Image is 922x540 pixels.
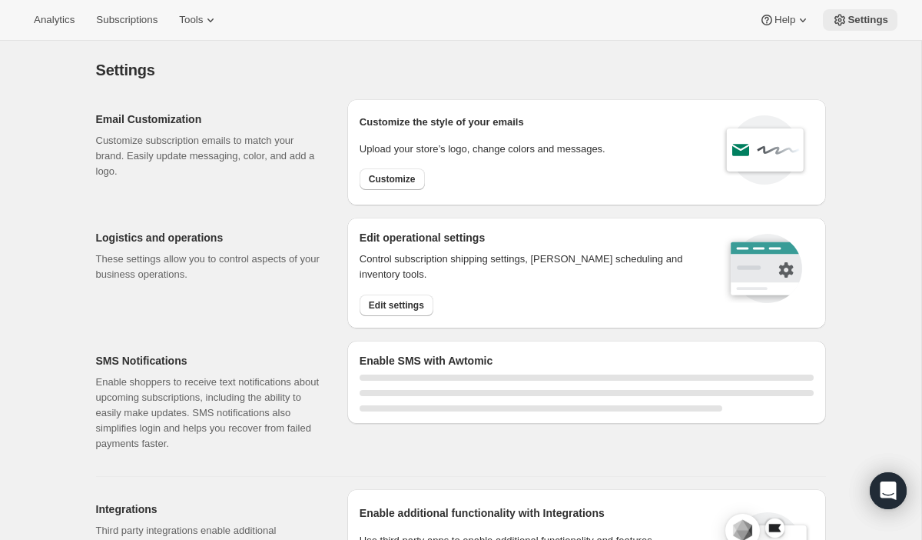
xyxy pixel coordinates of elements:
[179,14,203,26] span: Tools
[750,9,820,31] button: Help
[360,252,703,282] p: Control subscription shipping settings, [PERSON_NAME] scheduling and inventory tools.
[360,230,703,245] h2: Edit operational settings
[870,472,907,509] div: Open Intercom Messenger
[96,62,155,78] span: Settings
[25,9,84,31] button: Analytics
[847,14,888,26] span: Settings
[96,502,323,517] h2: Integrations
[87,9,167,31] button: Subscriptions
[96,230,323,245] h2: Logistics and operations
[34,14,75,26] span: Analytics
[96,112,323,127] h2: Email Customization
[360,505,710,521] h2: Enable additional functionality with Integrations
[369,173,416,185] span: Customize
[369,299,424,312] span: Edit settings
[360,353,814,368] h2: Enable SMS with Awtomic
[96,252,323,282] p: These settings allow you to control aspects of your business operations.
[774,14,795,26] span: Help
[360,295,433,316] button: Edit settings
[360,142,605,157] p: Upload your store’s logo, change colors and messages.
[360,115,524,130] p: Customize the style of your emails
[823,9,897,31] button: Settings
[96,133,323,179] p: Customize subscription emails to match your brand. Easily update messaging, color, and add a logo.
[360,168,425,190] button: Customize
[170,9,227,31] button: Tools
[96,353,323,368] h2: SMS Notifications
[96,14,158,26] span: Subscriptions
[96,375,323,452] p: Enable shoppers to receive text notifications about upcoming subscriptions, including the ability...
